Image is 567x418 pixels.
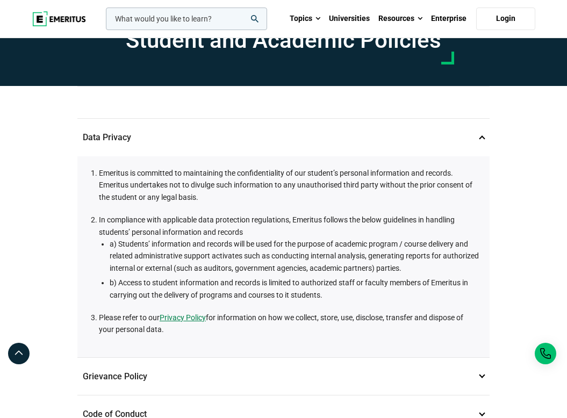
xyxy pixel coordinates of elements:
li: Please refer to our for information on how we collect, store, use, disclose, transfer and dispose... [99,312,479,336]
li: In compliance with applicable data protection regulations, Emeritus follows the below guidelines ... [99,214,479,301]
a: Login [476,8,535,30]
h1: Student and Academic Policies [126,27,441,54]
li: a) Students’ information and records will be used for the purpose of academic program / course de... [110,238,479,274]
input: woocommerce-product-search-field-0 [106,8,267,30]
p: Data Privacy [77,119,490,156]
li: b) Access to student information and records is limited to authorized staff or faculty members of... [110,277,479,301]
li: Emeritus is committed to maintaining the confidentiality of our student’s personal information an... [99,167,479,203]
a: Privacy Policy [160,312,206,323]
p: Grievance Policy [77,358,490,395]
